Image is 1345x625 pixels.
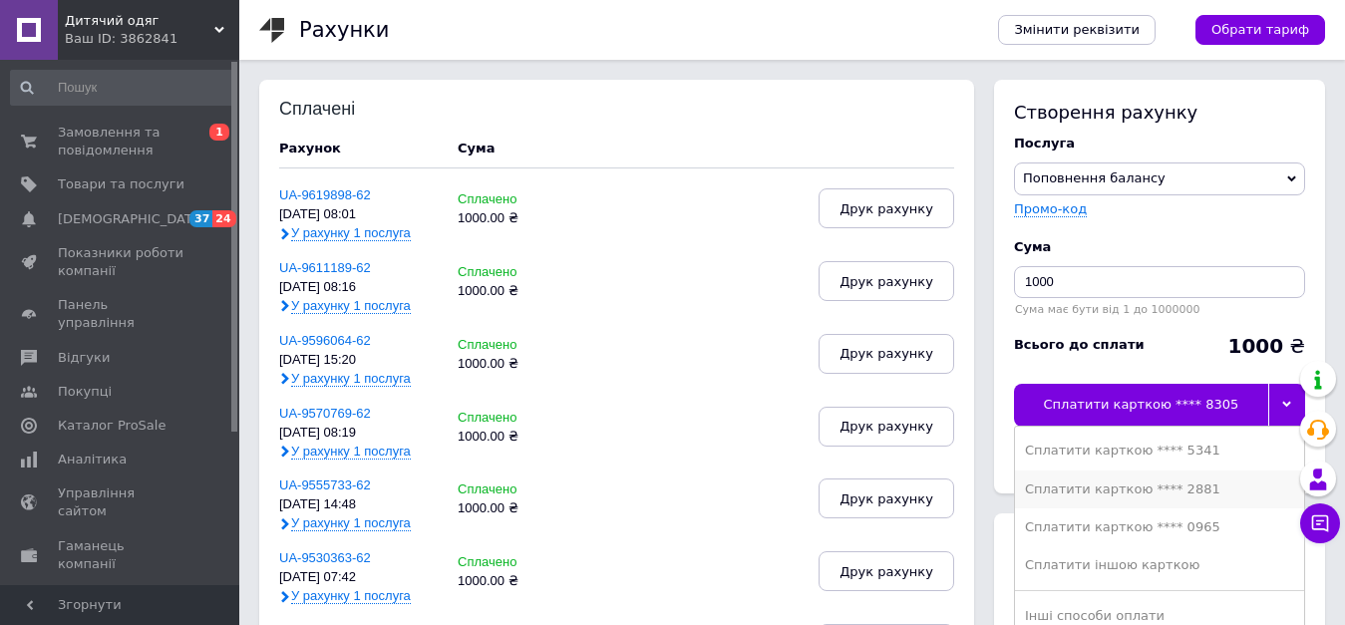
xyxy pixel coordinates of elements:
span: Панель управління [58,296,184,332]
button: Чат з покупцем [1300,503,1340,543]
span: У рахунку 1 послуга [291,298,411,314]
button: Друк рахунку [819,334,954,374]
div: Інші способи оплати [1025,607,1294,625]
div: Послуга [1014,135,1305,153]
span: Обрати тариф [1211,21,1309,39]
button: Друк рахунку [819,261,954,301]
div: Сплатити іншою карткою [1025,556,1294,574]
div: [DATE] 08:16 [279,280,438,295]
div: Створення рахунку [1014,100,1305,125]
input: Пошук [10,70,235,106]
span: У рахунку 1 послуга [291,588,411,604]
span: У рахунку 1 послуга [291,225,411,241]
span: Друк рахунку [840,274,933,289]
button: Друк рахунку [819,407,954,447]
span: Друк рахунку [840,201,933,216]
span: Друк рахунку [840,346,933,361]
span: [DEMOGRAPHIC_DATA] [58,210,205,228]
div: 1000.00 ₴ [458,501,565,516]
div: [DATE] 14:48 [279,497,438,512]
div: [DATE] 07:42 [279,570,438,585]
div: ₴ [1227,336,1305,356]
div: Сплачено [458,555,565,570]
button: Друк рахунку [819,188,954,228]
button: Друк рахунку [819,478,954,518]
a: UA-9611189-62 [279,260,371,275]
div: Сплатити карткою **** 8305 [1014,384,1268,426]
div: 1000.00 ₴ [458,430,565,445]
div: Сплачені [279,100,410,120]
div: Сплачено [458,411,565,426]
span: У рахунку 1 послуга [291,444,411,460]
h1: Рахунки [299,18,389,42]
a: Обрати тариф [1195,15,1325,45]
div: Сплачено [458,338,565,353]
a: UA-9596064-62 [279,333,371,348]
div: 1000.00 ₴ [458,357,565,372]
a: UA-9530363-62 [279,550,371,565]
span: Замовлення та повідомлення [58,124,184,159]
span: У рахунку 1 послуга [291,515,411,531]
div: Рахунок [279,140,438,157]
b: 1000 [1227,334,1283,358]
div: Сплатити карткою **** 5341 [1025,442,1294,460]
span: Гаманець компанії [58,537,184,573]
span: Змінити реквізити [1014,21,1140,39]
div: Сплачено [458,482,565,497]
div: [DATE] 08:19 [279,426,438,441]
span: Поповнення балансу [1023,170,1166,185]
input: Введіть суму [1014,266,1305,298]
span: 37 [189,210,212,227]
span: Покупці [58,383,112,401]
div: Всього до сплати [1014,336,1145,354]
div: Сплачено [458,192,565,207]
span: Показники роботи компанії [58,244,184,280]
button: Друк рахунку [819,551,954,591]
span: У рахунку 1 послуга [291,371,411,387]
div: Cума [458,140,495,157]
span: Друк рахунку [840,419,933,434]
div: 1000.00 ₴ [458,284,565,299]
span: Дитячий одяг [65,12,214,30]
a: UA-9555733-62 [279,477,371,492]
span: 24 [212,210,235,227]
div: Cума [1014,238,1305,256]
span: Аналітика [58,451,127,469]
div: Сплатити карткою **** 2881 [1025,480,1294,498]
span: Товари та послуги [58,175,184,193]
div: [DATE] 15:20 [279,353,438,368]
span: Управління сайтом [58,484,184,520]
div: 1000.00 ₴ [458,574,565,589]
span: Друк рахунку [840,491,933,506]
span: Відгуки [58,349,110,367]
span: 1 [209,124,229,141]
span: Каталог ProSale [58,417,166,435]
label: Промо-код [1014,201,1087,216]
div: Сплатити карткою **** 0965 [1025,518,1294,536]
a: UA-9619898-62 [279,187,371,202]
div: Сума має бути від 1 до 1000000 [1014,303,1305,316]
a: Змінити реквізити [998,15,1156,45]
div: Ваш ID: 3862841 [65,30,239,48]
div: Сплачено [458,265,565,280]
a: UA-9570769-62 [279,406,371,421]
div: [DATE] 08:01 [279,207,438,222]
div: 1000.00 ₴ [458,211,565,226]
span: Друк рахунку [840,564,933,579]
